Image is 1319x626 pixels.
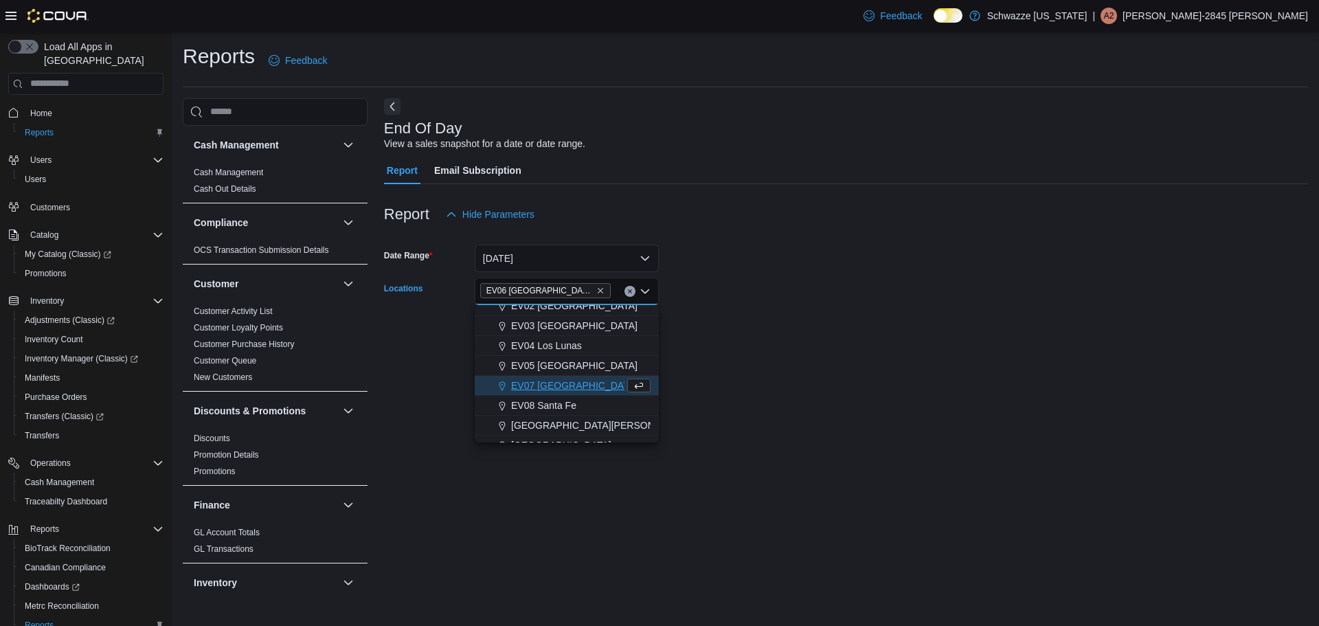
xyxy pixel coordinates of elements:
button: Traceabilty Dashboard [14,492,169,511]
a: My Catalog (Classic) [14,245,169,264]
button: Reports [3,519,169,539]
span: Transfers [25,430,59,441]
a: Transfers (Classic) [14,407,169,426]
label: Date Range [384,250,433,261]
a: New Customers [194,372,252,382]
span: EV02 [GEOGRAPHIC_DATA] [511,299,638,313]
a: Inventory Manager (Classic) [14,349,169,368]
span: Cash Management [25,477,94,488]
button: Metrc Reconciliation [14,596,169,616]
span: BioTrack Reconciliation [19,540,164,557]
button: Transfers [14,426,169,445]
span: Adjustments (Classic) [19,312,164,328]
label: Locations [384,283,423,294]
span: Canadian Compliance [19,559,164,576]
button: Users [3,150,169,170]
span: Customer Loyalty Points [194,322,283,333]
span: Inventory Count [25,334,83,345]
button: Canadian Compliance [14,558,169,577]
a: Discounts [194,434,230,443]
h3: End Of Day [384,120,462,137]
span: Users [25,152,164,168]
a: Promotion Details [194,450,259,460]
span: Inventory [25,293,164,309]
a: Purchase Orders [19,389,93,405]
a: Feedback [858,2,927,30]
span: Customer Purchase History [194,339,295,350]
span: Reports [25,521,164,537]
a: Promotions [19,265,72,282]
button: Cash Management [340,137,357,153]
button: Catalog [3,225,169,245]
span: Reports [25,127,54,138]
a: Transfers (Classic) [19,408,109,425]
span: GL Transactions [194,544,253,555]
span: Catalog [25,227,164,243]
span: Traceabilty Dashboard [25,496,107,507]
span: Purchase Orders [19,389,164,405]
span: Traceabilty Dashboard [19,493,164,510]
button: Finance [340,497,357,513]
span: Users [25,174,46,185]
span: Users [30,155,52,166]
span: Manifests [25,372,60,383]
a: Customer Loyalty Points [194,323,283,333]
span: A2 [1104,8,1114,24]
button: EV02 [GEOGRAPHIC_DATA] [475,296,659,316]
a: Transfers [19,427,65,444]
a: GL Transactions [194,544,253,554]
button: Cash Management [194,138,337,152]
a: Customers [25,199,76,216]
div: View a sales snapshot for a date or date range. [384,137,585,151]
span: BioTrack Reconciliation [25,543,111,554]
button: Operations [3,454,169,473]
span: EV04 Los Lunas [511,339,582,353]
span: EV08 Santa Fe [511,399,576,412]
a: Canadian Compliance [19,559,111,576]
button: EV04 Los Lunas [475,336,659,356]
span: Customer Queue [194,355,256,366]
span: Inventory Manager (Classic) [25,353,138,364]
span: Customers [25,199,164,216]
button: Discounts & Promotions [340,403,357,419]
button: Inventory [25,293,69,309]
button: Next [384,98,401,115]
div: Cash Management [183,164,368,203]
span: Operations [30,458,71,469]
button: Home [3,103,169,123]
h3: Report [384,206,429,223]
button: Inventory [194,576,337,590]
a: My Catalog (Classic) [19,246,117,262]
button: Reports [14,123,169,142]
input: Dark Mode [934,8,962,23]
span: EV06 Las Cruces East [480,283,611,298]
h3: Inventory [194,576,237,590]
div: Compliance [183,242,368,264]
div: Finance [183,524,368,563]
h3: Customer [194,277,238,291]
span: Promotions [25,268,67,279]
span: EV05 [GEOGRAPHIC_DATA] [511,359,638,372]
a: Metrc Reconciliation [19,598,104,614]
span: Cash Management [194,167,263,178]
button: Catalog [25,227,64,243]
button: Inventory Count [14,330,169,349]
button: [GEOGRAPHIC_DATA] [475,436,659,456]
h3: Cash Management [194,138,279,152]
a: Cash Out Details [194,184,256,194]
a: Dashboards [14,577,169,596]
span: Load All Apps in [GEOGRAPHIC_DATA] [38,40,164,67]
a: Reports [19,124,59,141]
span: Operations [25,455,164,471]
a: Adjustments (Classic) [14,311,169,330]
div: Andrew-2845 Moreno [1101,8,1117,24]
button: Operations [25,455,76,471]
span: Promotions [194,466,236,477]
span: Feedback [880,9,922,23]
a: OCS Transaction Submission Details [194,245,329,255]
span: Cash Out Details [194,183,256,194]
h3: Finance [194,498,230,512]
a: Traceabilty Dashboard [19,493,113,510]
